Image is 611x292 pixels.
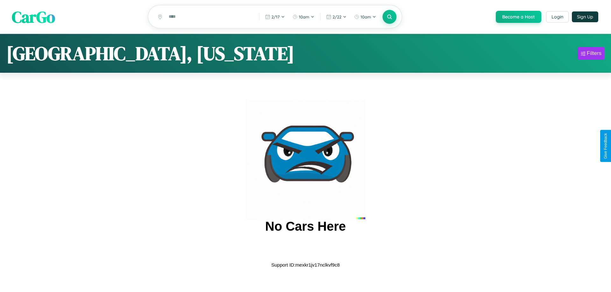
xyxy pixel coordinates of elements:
button: Sign Up [572,11,598,22]
p: Support ID: mexkr1jv17nclkvf9c8 [271,261,340,269]
button: 2/17 [262,12,288,22]
div: Give Feedback [603,133,608,159]
span: 2 / 22 [333,14,341,19]
span: 10am [299,14,309,19]
span: 10am [361,14,371,19]
span: CarGo [12,6,55,28]
span: 2 / 17 [271,14,280,19]
button: 10am [351,12,379,22]
h2: No Cars Here [265,219,346,234]
button: Login [546,11,569,23]
h1: [GEOGRAPHIC_DATA], [US_STATE] [6,40,294,66]
button: 10am [289,12,318,22]
button: Filters [578,47,605,60]
button: Become a Host [496,11,541,23]
button: 2/22 [323,12,350,22]
img: car [246,100,365,219]
div: Filters [587,50,601,57]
